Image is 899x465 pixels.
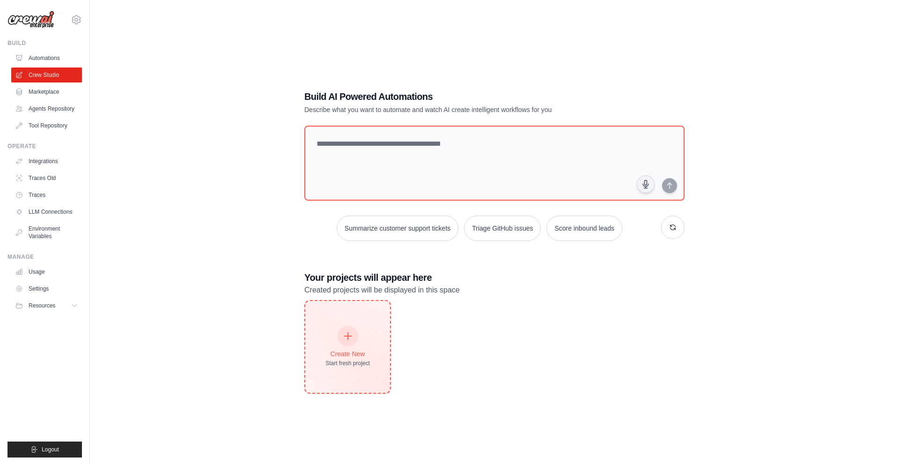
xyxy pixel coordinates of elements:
a: Environment Variables [11,221,82,244]
div: Manage [7,253,82,261]
p: Created projects will be displayed in this space [304,284,685,296]
span: Resources [29,302,55,309]
button: Click to speak your automation idea [637,175,655,193]
a: Traces [11,187,82,202]
a: Traces Old [11,171,82,186]
a: Automations [11,51,82,66]
iframe: Chat Widget [852,420,899,465]
a: Crew Studio [11,67,82,82]
a: Settings [11,281,82,296]
a: Tool Repository [11,118,82,133]
a: Agents Repository [11,101,82,116]
div: Start fresh project [325,360,370,367]
h1: Build AI Powered Automations [304,90,619,103]
button: Logout [7,442,82,457]
a: LLM Connections [11,204,82,219]
img: Logo [7,11,54,29]
a: Usage [11,264,82,279]
span: Logout [42,446,59,453]
div: Create New [325,349,370,359]
button: Triage GitHub issues [464,216,541,241]
button: Summarize customer support tickets [337,216,458,241]
h3: Your projects will appear here [304,271,685,284]
div: Operate [7,142,82,150]
div: Build [7,39,82,47]
button: Score inbound leads [546,216,622,241]
a: Integrations [11,154,82,169]
p: Describe what you want to automate and watch AI create intelligent workflows for you [304,105,619,114]
button: Get new suggestions [661,216,685,239]
button: Resources [11,298,82,313]
a: Marketplace [11,84,82,99]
